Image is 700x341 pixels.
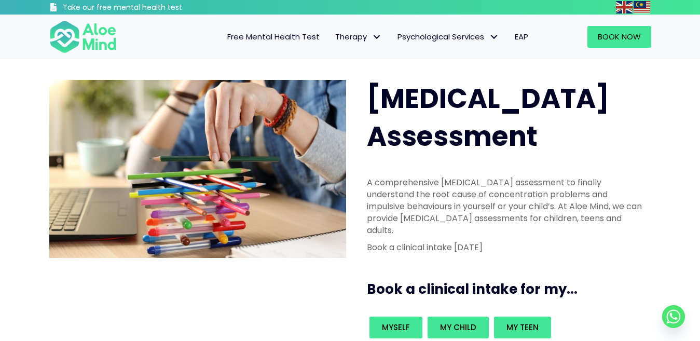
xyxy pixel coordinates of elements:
[367,79,609,155] span: [MEDICAL_DATA] Assessment
[397,31,499,42] span: Psychological Services
[49,20,117,54] img: Aloe mind Logo
[63,3,238,13] h3: Take our free mental health test
[616,1,633,13] img: en
[598,31,641,42] span: Book Now
[227,31,320,42] span: Free Mental Health Test
[515,31,528,42] span: EAP
[367,176,645,237] p: A comprehensive [MEDICAL_DATA] assessment to finally understand the root cause of concentration p...
[367,314,645,341] div: Book an intake for my...
[369,30,385,45] span: Therapy: submenu
[634,1,651,13] a: Malay
[587,26,651,48] a: Book Now
[369,317,422,338] a: Myself
[662,305,685,328] a: Whatsapp
[506,322,539,333] span: My teen
[335,31,382,42] span: Therapy
[49,3,238,15] a: Take our free mental health test
[130,26,536,48] nav: Menu
[616,1,634,13] a: English
[390,26,507,48] a: Psychological ServicesPsychological Services: submenu
[507,26,536,48] a: EAP
[440,322,476,333] span: My child
[382,322,410,333] span: Myself
[494,317,551,338] a: My teen
[49,80,346,258] img: ADHD photo
[367,241,645,253] p: Book a clinical intake [DATE]
[487,30,502,45] span: Psychological Services: submenu
[428,317,489,338] a: My child
[634,1,650,13] img: ms
[327,26,390,48] a: TherapyTherapy: submenu
[367,280,655,298] h3: Book a clinical intake for my...
[219,26,327,48] a: Free Mental Health Test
